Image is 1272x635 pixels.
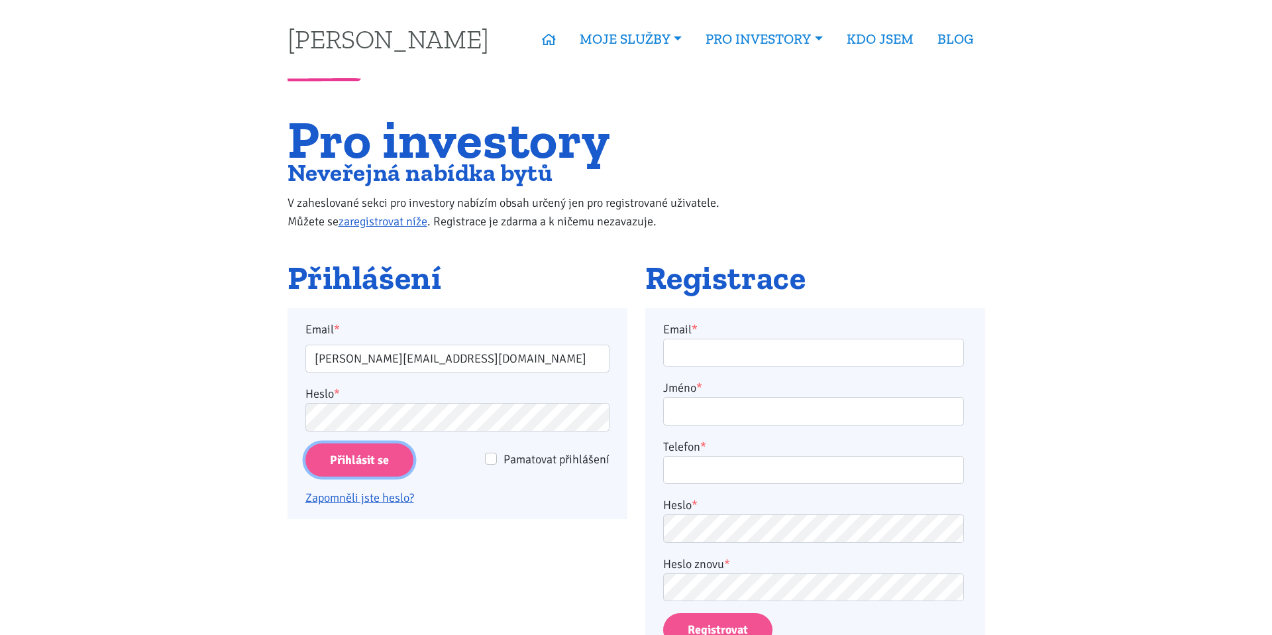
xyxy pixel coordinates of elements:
a: zaregistrovat níže [339,214,427,229]
abbr: required [700,439,706,454]
label: Heslo [305,384,340,403]
a: MOJE SLUŽBY [568,24,694,54]
label: Telefon [663,437,706,456]
h1: Pro investory [288,117,747,162]
input: Přihlásit se [305,443,413,477]
a: BLOG [926,24,985,54]
a: [PERSON_NAME] [288,26,489,52]
label: Email [296,320,618,339]
abbr: required [724,557,730,571]
h2: Neveřejná nabídka bytů [288,162,747,184]
label: Email [663,320,698,339]
a: KDO JSEM [835,24,926,54]
label: Heslo [663,496,698,514]
a: Zapomněli jste heslo? [305,491,414,505]
abbr: required [692,322,698,337]
label: Jméno [663,378,702,397]
h2: Registrace [645,260,985,296]
span: Pamatovat přihlášení [503,452,609,467]
label: Heslo znovu [663,555,730,573]
h2: Přihlášení [288,260,627,296]
p: V zaheslované sekci pro investory nabízím obsah určený jen pro registrované uživatele. Můžete se ... [288,194,747,231]
abbr: required [696,380,702,395]
abbr: required [692,498,698,512]
a: PRO INVESTORY [694,24,834,54]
